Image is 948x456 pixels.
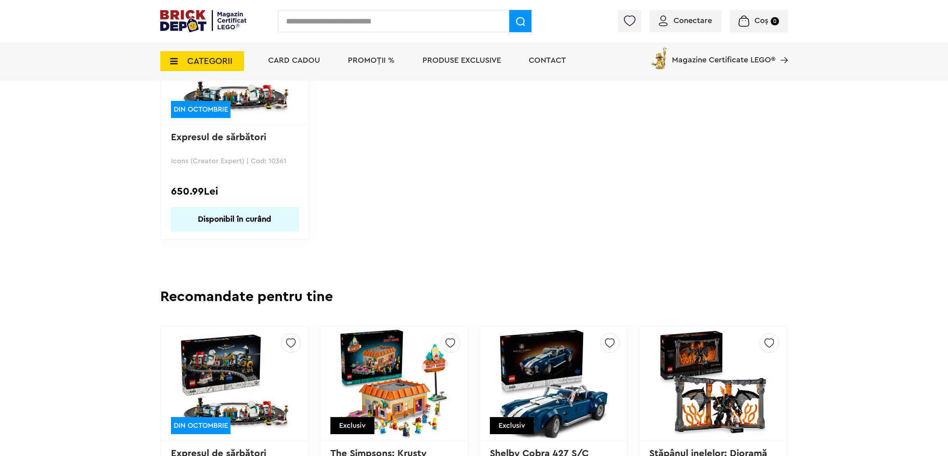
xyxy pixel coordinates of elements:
a: Magazine Certificate LEGO® [775,46,788,54]
div: 650.99Lei [171,186,298,197]
span: CATEGORII [187,57,232,66]
div: Exclusiv [330,417,374,434]
a: Produse exclusive [422,56,501,64]
a: Conectare [659,17,712,25]
h3: Recomandate pentru tine [160,290,788,304]
div: DIN OCTOMBRIE [171,417,230,434]
div: DIN OCTOMBRIE [171,101,230,118]
a: Contact [529,56,566,64]
span: Coș [754,17,768,25]
img: The Simpsons: Krusty Burger [339,328,450,439]
img: Stăpânul inelelor: Dioramă pentru bibliotecă cu un Balrog [658,328,769,439]
a: Card Cadou [268,56,320,64]
img: Expresul de sărbători [179,328,290,439]
span: Magazine Certificate LEGO® [672,46,775,64]
p: Icons (Creator Expert) | Cod: 10361 [171,157,298,164]
a: Expresul de sărbători [171,133,266,142]
a: PROMOȚII % [348,56,395,64]
div: Exclusiv [490,417,534,434]
img: Shelby Cobra 427 S/C [498,328,609,439]
small: 0 [771,17,779,25]
a: Disponibil în curând [171,207,299,232]
span: Conectare [674,17,712,25]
